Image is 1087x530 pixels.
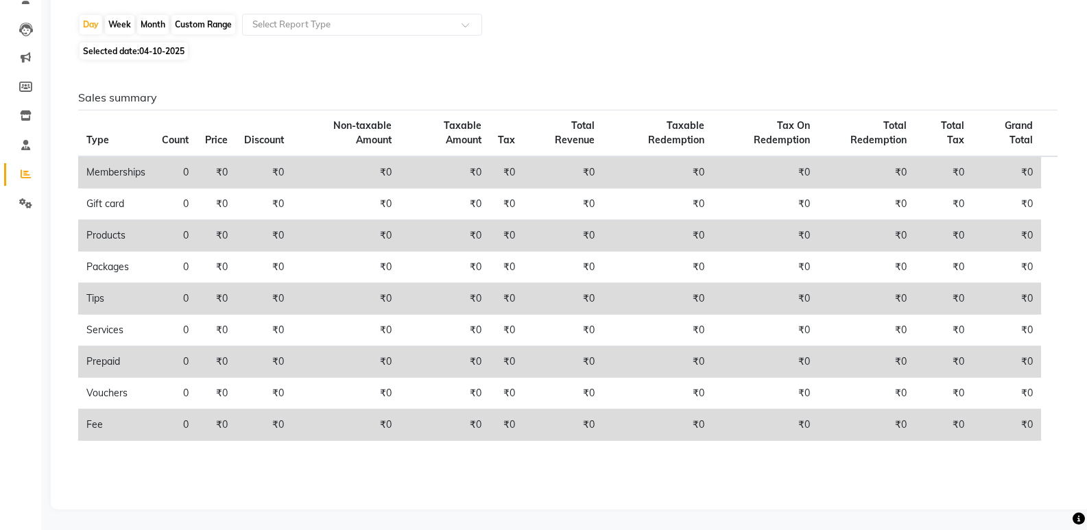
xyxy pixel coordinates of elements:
td: ₹0 [603,220,713,252]
td: ₹0 [603,283,713,315]
td: ₹0 [400,189,489,220]
td: Fee [78,409,154,441]
td: ₹0 [197,346,236,378]
td: ₹0 [713,252,818,283]
td: ₹0 [236,346,292,378]
td: 0 [154,252,197,283]
td: ₹0 [713,409,818,441]
span: Total Tax [941,119,964,146]
span: Total Revenue [555,119,595,146]
td: ₹0 [523,409,604,441]
td: ₹0 [972,252,1041,283]
td: ₹0 [400,346,489,378]
td: ₹0 [523,315,604,346]
td: ₹0 [292,220,400,252]
td: ₹0 [603,378,713,409]
td: ₹0 [292,189,400,220]
td: Packages [78,252,154,283]
td: Services [78,315,154,346]
td: Memberships [78,156,154,189]
td: ₹0 [818,315,915,346]
td: ₹0 [197,252,236,283]
span: Price [205,134,228,146]
td: ₹0 [236,156,292,189]
td: ₹0 [818,346,915,378]
td: ₹0 [818,220,915,252]
td: ₹0 [400,220,489,252]
td: 0 [154,315,197,346]
td: ₹0 [818,283,915,315]
td: ₹0 [523,283,604,315]
td: ₹0 [713,156,818,189]
span: Tax [498,134,515,146]
td: ₹0 [292,283,400,315]
td: ₹0 [197,189,236,220]
td: ₹0 [972,315,1041,346]
td: ₹0 [915,283,973,315]
td: ₹0 [713,315,818,346]
td: ₹0 [490,252,523,283]
td: Prepaid [78,346,154,378]
td: ₹0 [603,409,713,441]
td: 0 [154,346,197,378]
td: ₹0 [292,315,400,346]
span: Count [162,134,189,146]
td: ₹0 [713,378,818,409]
td: ₹0 [523,156,604,189]
td: ₹0 [603,315,713,346]
td: ₹0 [818,156,915,189]
td: ₹0 [236,409,292,441]
td: 0 [154,156,197,189]
td: ₹0 [915,346,973,378]
td: ₹0 [915,252,973,283]
div: Day [80,15,102,34]
td: ₹0 [915,156,973,189]
td: 0 [154,220,197,252]
td: ₹0 [523,378,604,409]
td: ₹0 [523,252,604,283]
td: ₹0 [292,346,400,378]
td: ₹0 [818,378,915,409]
td: ₹0 [972,378,1041,409]
td: ₹0 [197,283,236,315]
div: Month [137,15,169,34]
h6: Sales summary [78,91,1058,104]
td: ₹0 [490,156,523,189]
td: ₹0 [490,378,523,409]
td: ₹0 [818,189,915,220]
td: ₹0 [915,378,973,409]
td: ₹0 [292,252,400,283]
span: 04-10-2025 [139,46,184,56]
div: Custom Range [171,15,235,34]
span: Non-taxable Amount [333,119,392,146]
td: ₹0 [236,220,292,252]
td: ₹0 [603,189,713,220]
td: ₹0 [972,189,1041,220]
td: ₹0 [236,189,292,220]
td: ₹0 [236,252,292,283]
td: ₹0 [915,315,973,346]
td: ₹0 [603,346,713,378]
span: Taxable Amount [444,119,481,146]
td: ₹0 [915,189,973,220]
td: ₹0 [523,189,604,220]
td: ₹0 [523,346,604,378]
td: ₹0 [490,220,523,252]
td: Gift card [78,189,154,220]
td: ₹0 [713,220,818,252]
td: ₹0 [972,220,1041,252]
td: ₹0 [197,156,236,189]
td: Tips [78,283,154,315]
td: Vouchers [78,378,154,409]
td: Products [78,220,154,252]
td: ₹0 [400,409,489,441]
td: ₹0 [490,346,523,378]
td: ₹0 [818,252,915,283]
td: ₹0 [713,189,818,220]
span: Tax On Redemption [754,119,810,146]
td: ₹0 [915,409,973,441]
td: ₹0 [400,315,489,346]
td: 0 [154,378,197,409]
td: 0 [154,409,197,441]
td: ₹0 [292,378,400,409]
